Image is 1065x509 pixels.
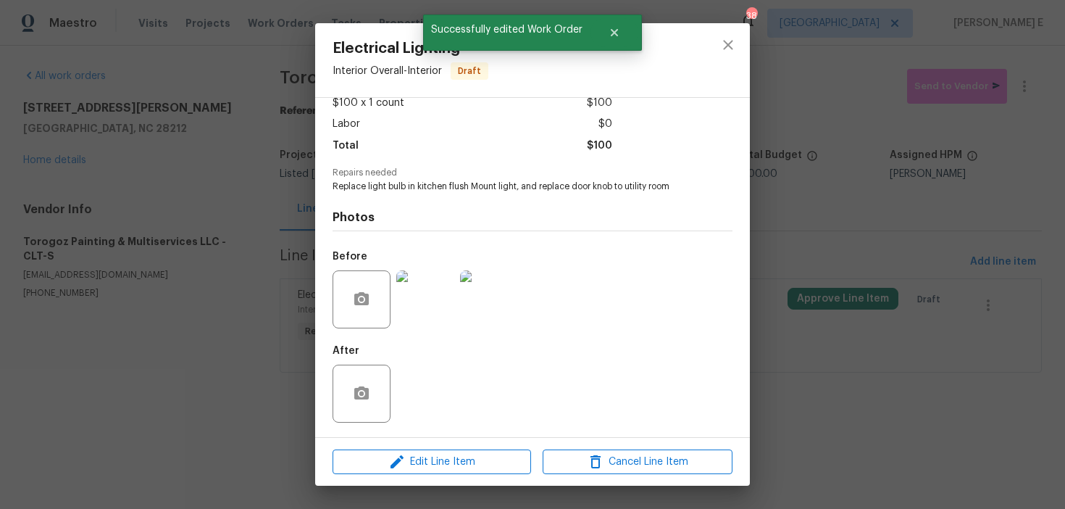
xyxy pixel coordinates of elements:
[711,28,745,62] button: close
[746,9,756,23] div: 38
[452,64,487,78] span: Draft
[598,114,612,135] span: $0
[337,453,527,471] span: Edit Line Item
[333,66,442,76] span: Interior Overall - Interior
[590,18,638,47] button: Close
[333,93,404,114] span: $100 x 1 count
[333,181,693,193] span: Replace light bulb in kitchen flush Mount light, and replace door knob to utility room
[333,346,359,356] h5: After
[423,15,590,45] span: Successfully edited Work Order
[333,210,732,225] h4: Photos
[543,450,732,475] button: Cancel Line Item
[333,168,732,178] span: Repairs needed
[547,453,728,471] span: Cancel Line Item
[587,136,612,157] span: $100
[333,252,367,262] h5: Before
[333,136,359,157] span: Total
[587,93,612,114] span: $100
[333,114,360,135] span: Labor
[333,41,488,57] span: Electrical Lighting
[333,450,531,475] button: Edit Line Item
